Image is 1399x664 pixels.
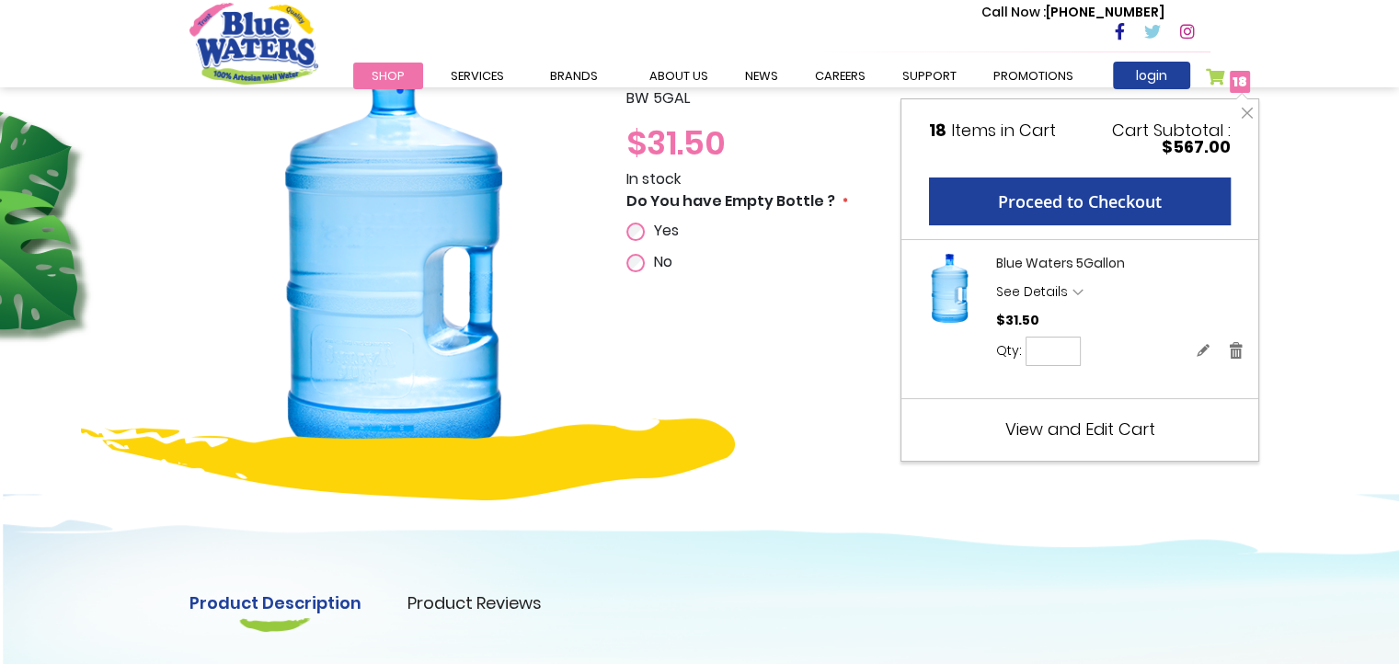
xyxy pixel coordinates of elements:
a: store logo [189,3,318,84]
span: Call Now : [981,3,1046,21]
span: $567.00 [1162,135,1231,158]
a: Product Description [189,590,361,615]
span: Brands [550,67,598,85]
label: Qty [996,341,1022,361]
span: Yes [654,220,679,241]
img: yellow-design.png [81,418,735,500]
span: See Details [996,282,1068,301]
span: Shop [372,67,405,85]
span: $31.50 [626,120,726,166]
a: about us [631,63,727,89]
img: Blue Waters 5Gallon [915,254,984,323]
a: support [884,63,975,89]
span: Cart Subtotal [1112,119,1223,142]
span: 18 [1233,73,1247,91]
span: $31.50 [996,311,1039,329]
a: View and Edit Cart [1005,418,1155,441]
a: careers [797,63,884,89]
a: Product Reviews [407,590,542,615]
span: 18 [929,119,946,142]
p: [PHONE_NUMBER] [981,3,1164,22]
p: BW 5GAL [626,87,1210,109]
span: Do You have Empty Bottle ? [626,190,835,212]
a: Blue Waters 5Gallon [915,254,984,328]
a: Promotions [975,63,1092,89]
span: Items in Cart [951,119,1056,142]
a: login [1113,62,1190,89]
span: In stock [626,168,681,189]
span: No [654,251,672,272]
span: Services [451,67,504,85]
a: News [727,63,797,89]
img: Blue_Waters_5Gallon_1_20.png [189,48,599,457]
button: Proceed to Checkout [929,177,1231,225]
a: Blue Waters 5Gallon [996,254,1125,272]
a: 18 [1206,68,1251,95]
